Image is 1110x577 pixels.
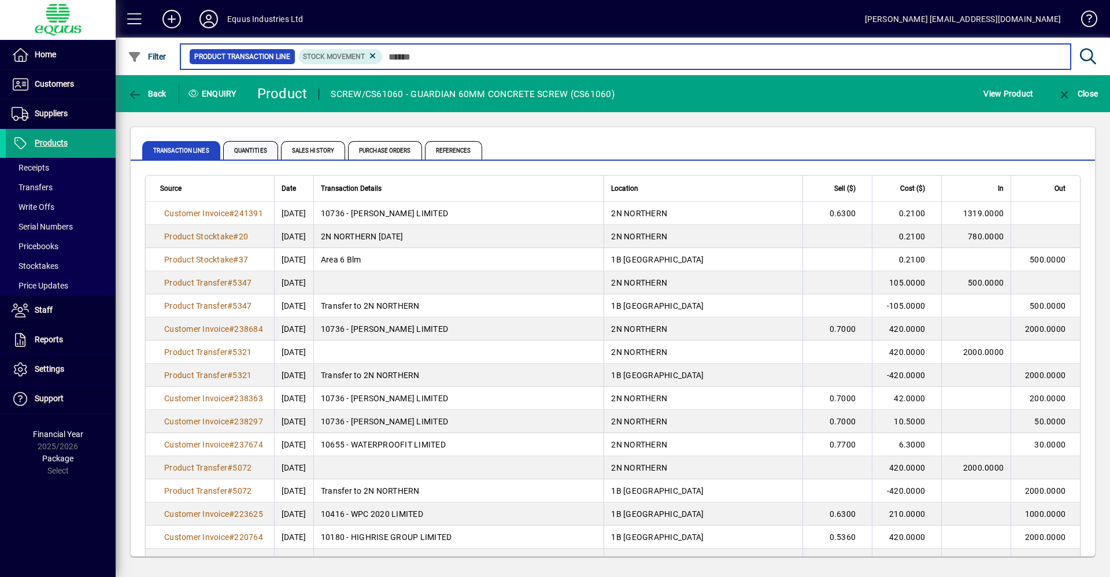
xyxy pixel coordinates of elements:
[6,256,116,276] a: Stocktakes
[1054,182,1065,195] span: Out
[872,410,941,433] td: 10.5000
[35,394,64,403] span: Support
[6,326,116,354] a: Reports
[160,554,265,567] a: Product Receipt#12836/2
[281,141,345,160] span: Sales History
[229,556,261,565] span: 12836/2
[983,84,1033,103] span: View Product
[313,248,604,271] td: Area 6 Blm
[963,463,1004,472] span: 2000.0000
[257,84,308,103] div: Product
[313,479,604,502] td: Transfer to 2N NORTHERN
[160,346,256,358] a: Product Transfer#5321
[313,225,604,248] td: 2N NORTHERN [DATE]
[313,433,604,456] td: 10655 - WATERPROOFIT LIMITED
[164,324,229,334] span: Customer Invoice
[872,526,941,549] td: 420.0000
[12,281,68,290] span: Price Updates
[611,347,667,357] span: 2N NORTHERN
[872,433,941,456] td: 6.3000
[872,549,941,572] td: 0.0000
[164,486,227,495] span: Product Transfer
[6,217,116,236] a: Serial Numbers
[1025,486,1065,495] span: 2000.0000
[6,158,116,177] a: Receipts
[227,301,232,310] span: #
[968,232,1004,241] span: 780.0000
[282,182,306,195] div: Date
[164,232,233,241] span: Product Stocktake
[232,278,251,287] span: 5347
[160,230,252,243] a: Product Stocktake#20
[160,415,267,428] a: Customer Invoice#238297
[274,387,313,410] td: [DATE]
[802,387,872,410] td: 0.7000
[229,440,234,449] span: #
[164,394,229,403] span: Customer Invoice
[12,261,58,271] span: Stocktakes
[802,317,872,341] td: 0.7000
[164,556,224,565] span: Product Receipt
[125,46,169,67] button: Filter
[298,49,383,64] mat-chip: Product Transaction Type: Stock movement
[274,364,313,387] td: [DATE]
[164,301,227,310] span: Product Transfer
[1034,417,1065,426] span: 50.0000
[128,52,166,61] span: Filter
[313,410,604,433] td: 10736 - [PERSON_NAME] LIMITED
[313,202,604,225] td: 10736 - [PERSON_NAME] LIMITED
[227,278,232,287] span: #
[227,347,232,357] span: #
[160,484,256,497] a: Product Transfer#5072
[232,486,251,495] span: 5072
[1054,83,1101,104] button: Close
[274,526,313,549] td: [DATE]
[611,463,667,472] span: 2N NORTHERN
[425,141,482,160] span: References
[227,486,232,495] span: #
[125,83,169,104] button: Back
[274,341,313,364] td: [DATE]
[872,341,941,364] td: 420.0000
[232,301,251,310] span: 5347
[234,440,263,449] span: 237674
[1072,2,1096,40] a: Knowledge Base
[274,271,313,294] td: [DATE]
[35,335,63,344] span: Reports
[879,182,935,195] div: Cost ($)
[611,301,704,310] span: 1B [GEOGRAPHIC_DATA]
[234,417,263,426] span: 238297
[232,463,251,472] span: 5072
[313,387,604,410] td: 10736 - [PERSON_NAME] LIMITED
[234,324,263,334] span: 238684
[42,454,73,463] span: Package
[872,364,941,387] td: -420.0000
[12,242,58,251] span: Pricebooks
[164,463,227,472] span: Product Transfer
[6,40,116,69] a: Home
[153,9,190,29] button: Add
[229,209,234,218] span: #
[164,371,227,380] span: Product Transfer
[968,278,1004,287] span: 500.0000
[234,209,263,218] span: 241391
[6,384,116,413] a: Support
[998,182,1004,195] span: In
[282,182,296,195] span: Date
[611,278,667,287] span: 2N NORTHERN
[313,502,604,526] td: 10416 - WPC 2020 LIMITED
[611,182,638,195] span: Location
[274,502,313,526] td: [DATE]
[233,232,238,241] span: #
[160,207,267,220] a: Customer Invoice#241391
[611,417,667,426] span: 2N NORTHERN
[274,410,313,433] td: [DATE]
[160,253,252,266] a: Product Stocktake#37
[190,9,227,29] button: Profile
[963,209,1004,218] span: 1319.0000
[234,532,263,542] span: 220764
[224,556,229,565] span: #
[274,248,313,271] td: [DATE]
[348,141,422,160] span: Purchase Orders
[1030,394,1065,403] span: 200.0000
